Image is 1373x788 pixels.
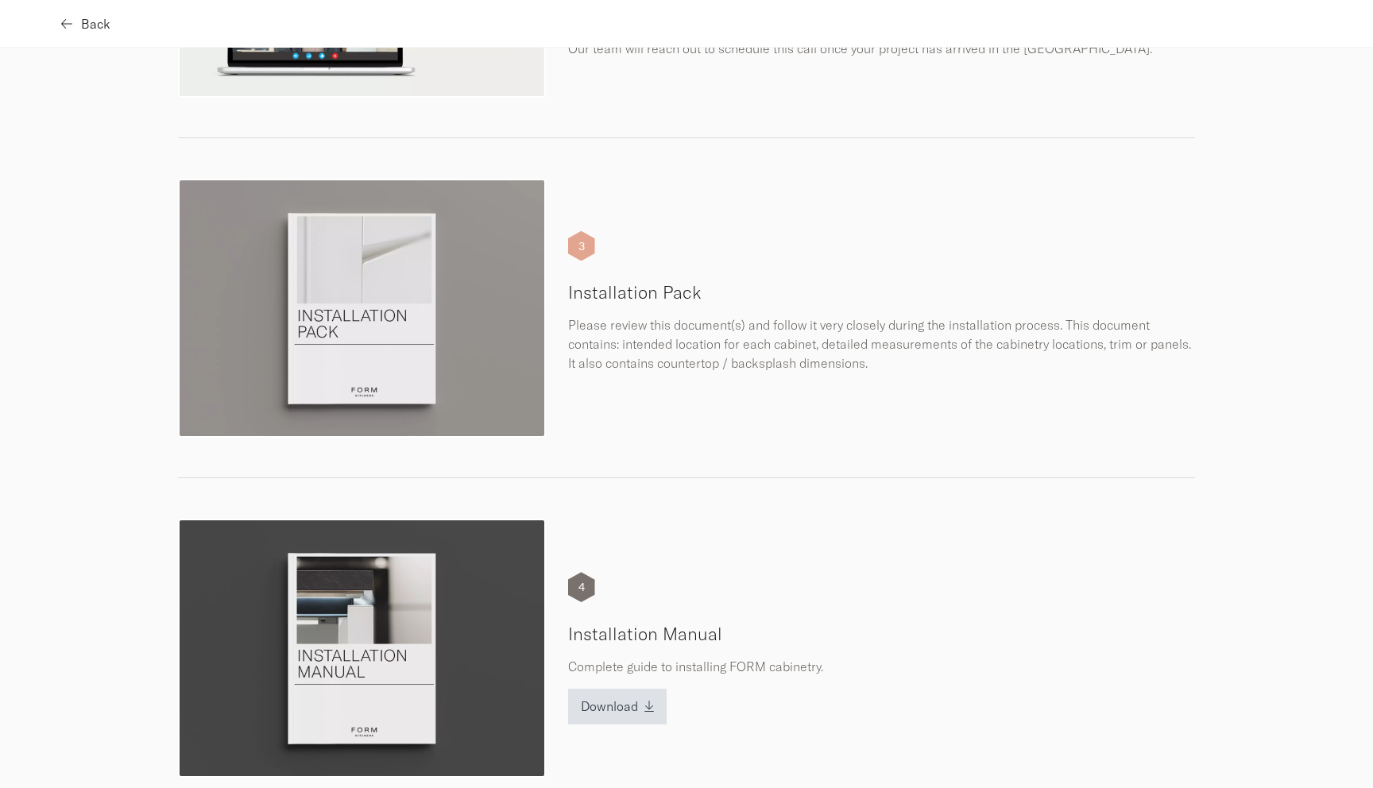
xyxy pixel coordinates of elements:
[568,231,595,261] div: 3
[568,315,1196,373] p: Please review this document(s) and follow it very closely during the installation process. This d...
[568,689,667,724] button: Download
[568,622,1196,646] h5: Installation Manual
[568,572,595,602] div: 4
[568,657,1196,676] p: Complete guide to installing FORM cabinetry.
[81,17,110,30] span: Back
[581,700,638,713] span: Download
[178,519,546,778] img: prepare-installation-04.webp
[178,179,546,438] img: prepare-installation-03.webp
[64,6,110,41] button: Back
[568,280,1196,304] h5: Installation Pack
